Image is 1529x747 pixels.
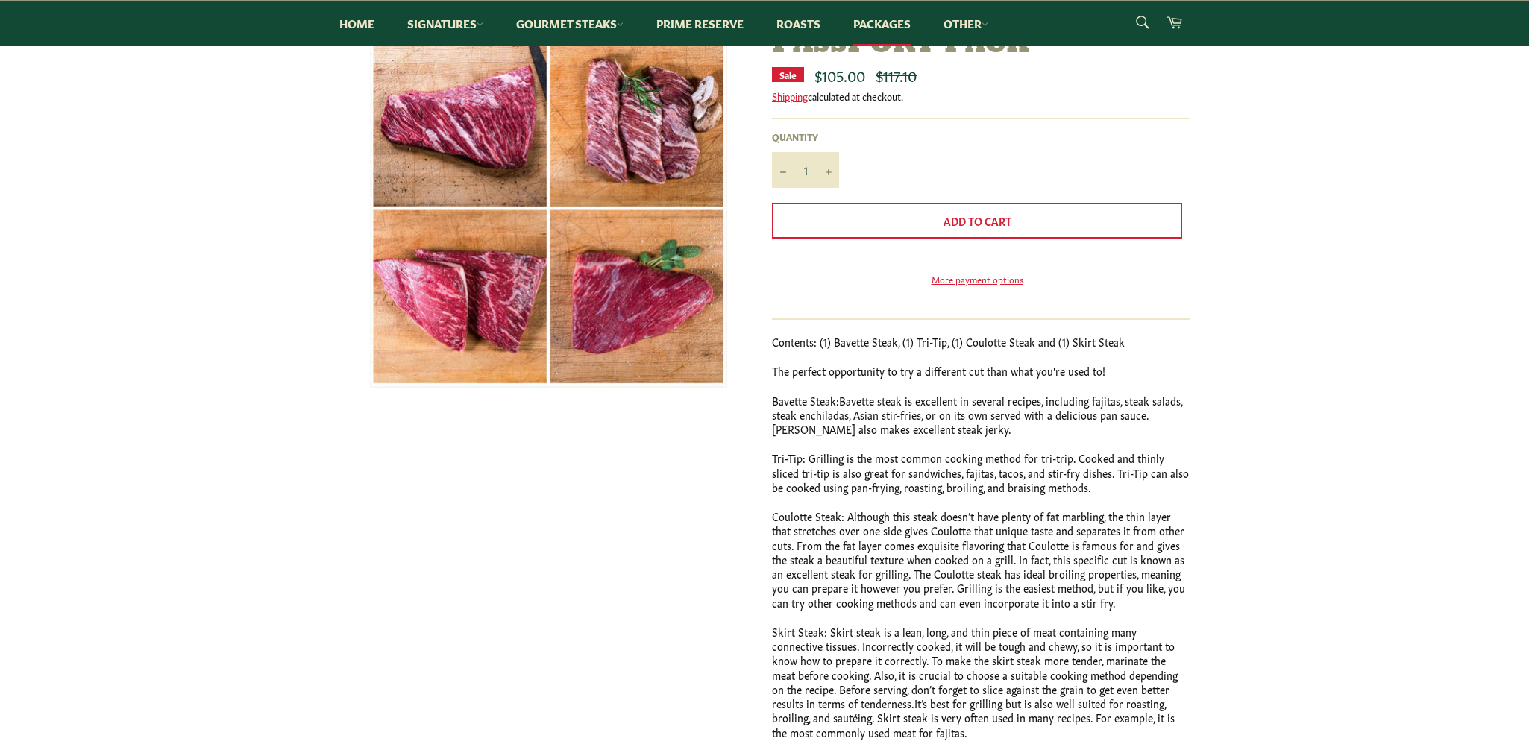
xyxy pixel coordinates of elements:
span: Add to Cart [944,213,1011,228]
div: Sale [772,67,804,82]
span: Bavette steak is excellent in several recipes, including fajitas, steak salads, steak enchiladas,... [772,393,1182,437]
span: It’s best for grilling but is also well suited for roasting, broiling, and sautéing. Skirt steak ... [772,696,1175,740]
button: Add to Cart [772,203,1182,239]
a: Packages [838,1,926,46]
a: More payment options [772,273,1182,286]
div: calculated at checkout. [772,89,1190,103]
s: $117.10 [876,64,917,85]
button: Reduce item quantity by one [772,152,794,188]
p: Bavette Steak: [772,394,1190,437]
a: Gourmet Steaks [501,1,638,46]
label: Quantity [772,130,839,143]
p: The perfect opportunity to try a different cut than what you're used to! [772,364,1190,378]
a: Other [929,1,1003,46]
a: Shipping [772,89,808,103]
p: Coulotte Steak: Although this steak doesn’t have plenty of fat marbling, the thin layer that stre... [772,509,1190,610]
a: Prime Reserve [641,1,759,46]
p: Tri-Tip: Grilling is the most common cooking method for tri-trip. Cooked and thinly sliced tri-ti... [772,451,1190,494]
img: Passport Pack [370,30,727,388]
button: Increase item quantity by one [817,152,839,188]
a: Home [324,1,389,46]
span: $105.00 [814,64,865,85]
a: Signatures [392,1,498,46]
p: Contents: (1) Bavette Steak, (1) Tri-Tip, (1) Coulotte Steak and (1) Skirt Steak [772,335,1190,349]
p: Skirt Steak: Skirt steak is a lean, long, and thin piece of meat containing many connective tissu... [772,625,1190,740]
a: Roasts [762,1,835,46]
